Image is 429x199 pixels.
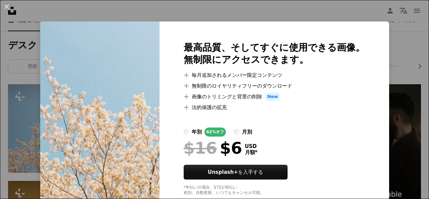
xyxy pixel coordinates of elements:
div: 月別 [242,128,252,136]
span: USD [245,143,258,149]
input: 月別 [234,129,239,135]
span: New [265,93,281,101]
h2: 最高品質、そしてすぐに使用できる画像。 無制限にアクセスできます。 [184,42,365,66]
span: $16 [184,139,217,157]
li: 法的保護の拡充 [184,103,365,111]
div: 年別 [192,128,202,136]
strong: Unsplash+ [208,169,238,175]
div: 62% オフ [204,128,226,137]
div: $6 [184,139,242,157]
li: 画像のトリミングと背景の削除 [184,93,365,101]
input: 年別62%オフ [184,129,189,135]
li: 無制限のロイヤリティフリーのダウンロード [184,82,365,90]
div: *年払いの場合、 $72 が前払い 税別。自動更新。いつでもキャンセル可能。 [184,185,365,196]
button: Unsplash+を入手する [184,165,288,180]
li: 毎月追加されるメンバー限定コンテンツ [184,71,365,79]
